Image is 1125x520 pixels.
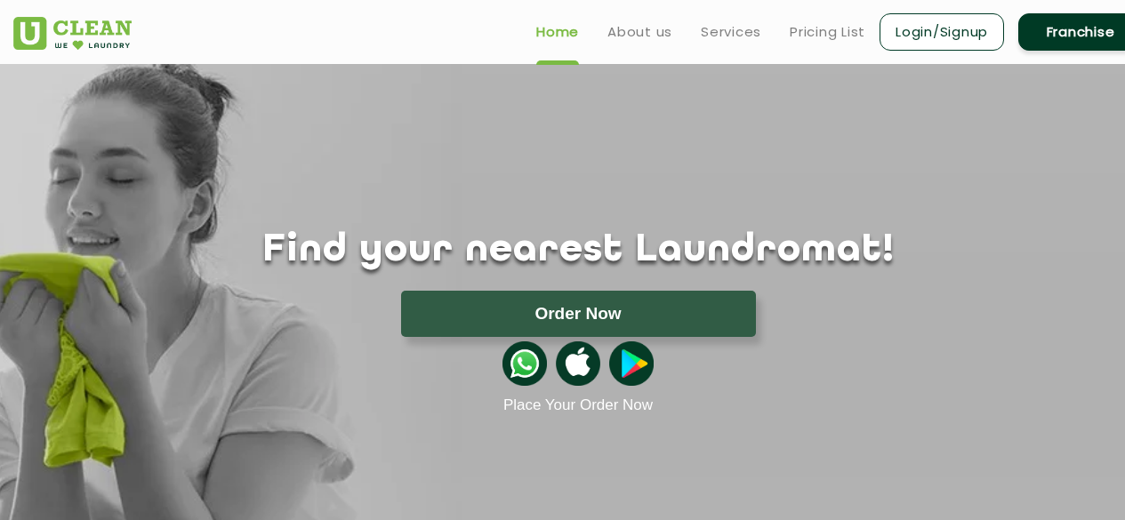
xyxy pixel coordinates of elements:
button: Order Now [401,291,756,337]
a: About us [607,21,672,43]
a: Home [536,21,579,43]
a: Place Your Order Now [503,396,653,414]
img: UClean Laundry and Dry Cleaning [13,17,132,50]
img: playstoreicon.png [609,341,654,386]
a: Login/Signup [880,13,1004,51]
img: whatsappicon.png [502,341,547,386]
img: apple-icon.png [556,341,600,386]
a: Pricing List [790,21,865,43]
a: Services [701,21,761,43]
